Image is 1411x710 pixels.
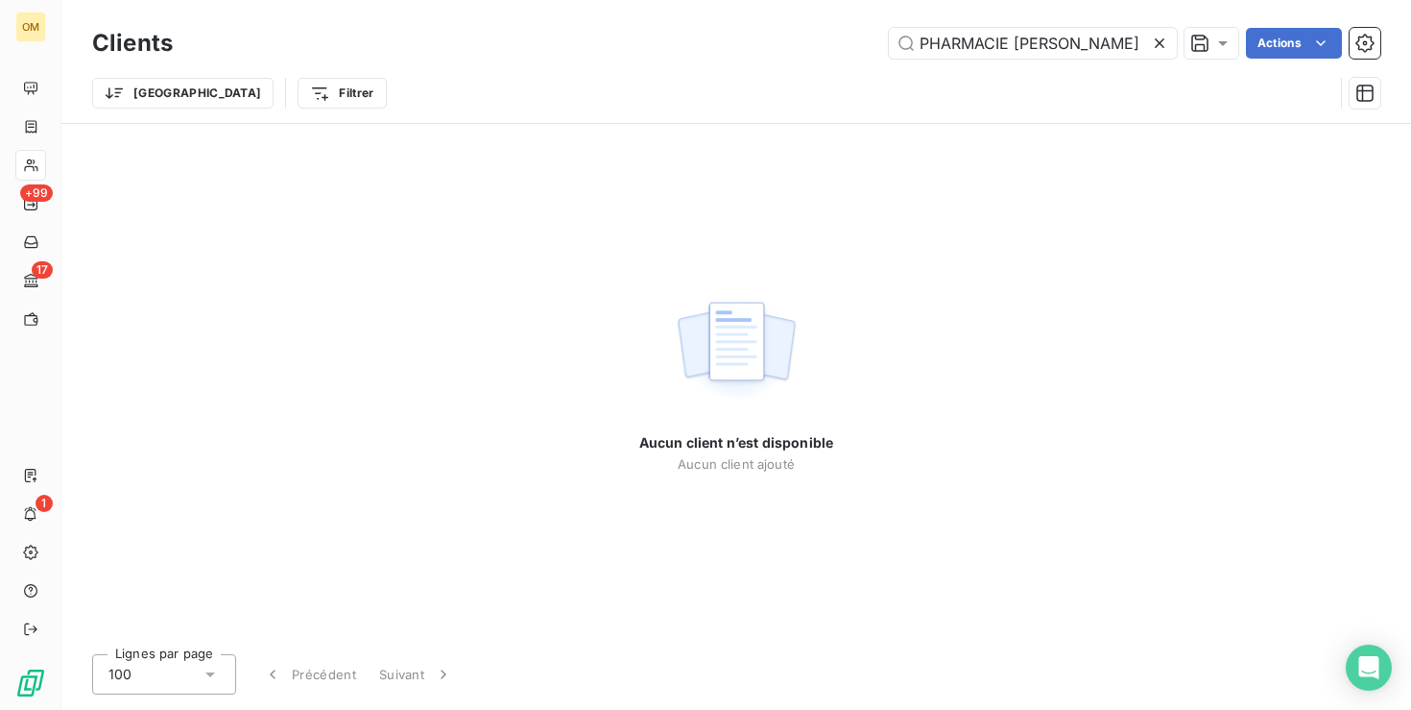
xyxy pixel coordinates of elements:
[675,291,798,410] img: empty state
[1246,28,1342,59] button: Actions
[639,433,833,453] span: Aucun client n’est disponible
[298,78,386,109] button: Filtrer
[15,12,46,42] div: OM
[20,184,53,202] span: +99
[108,665,132,684] span: 100
[92,26,173,61] h3: Clients
[1346,645,1392,691] div: Open Intercom Messenger
[15,668,46,698] img: Logo LeanPay
[32,261,53,279] span: 17
[251,654,368,695] button: Précédent
[368,654,465,695] button: Suivant
[889,28,1177,59] input: Rechercher
[36,495,53,512] span: 1
[678,456,795,472] span: Aucun client ajouté
[92,78,274,109] button: [GEOGRAPHIC_DATA]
